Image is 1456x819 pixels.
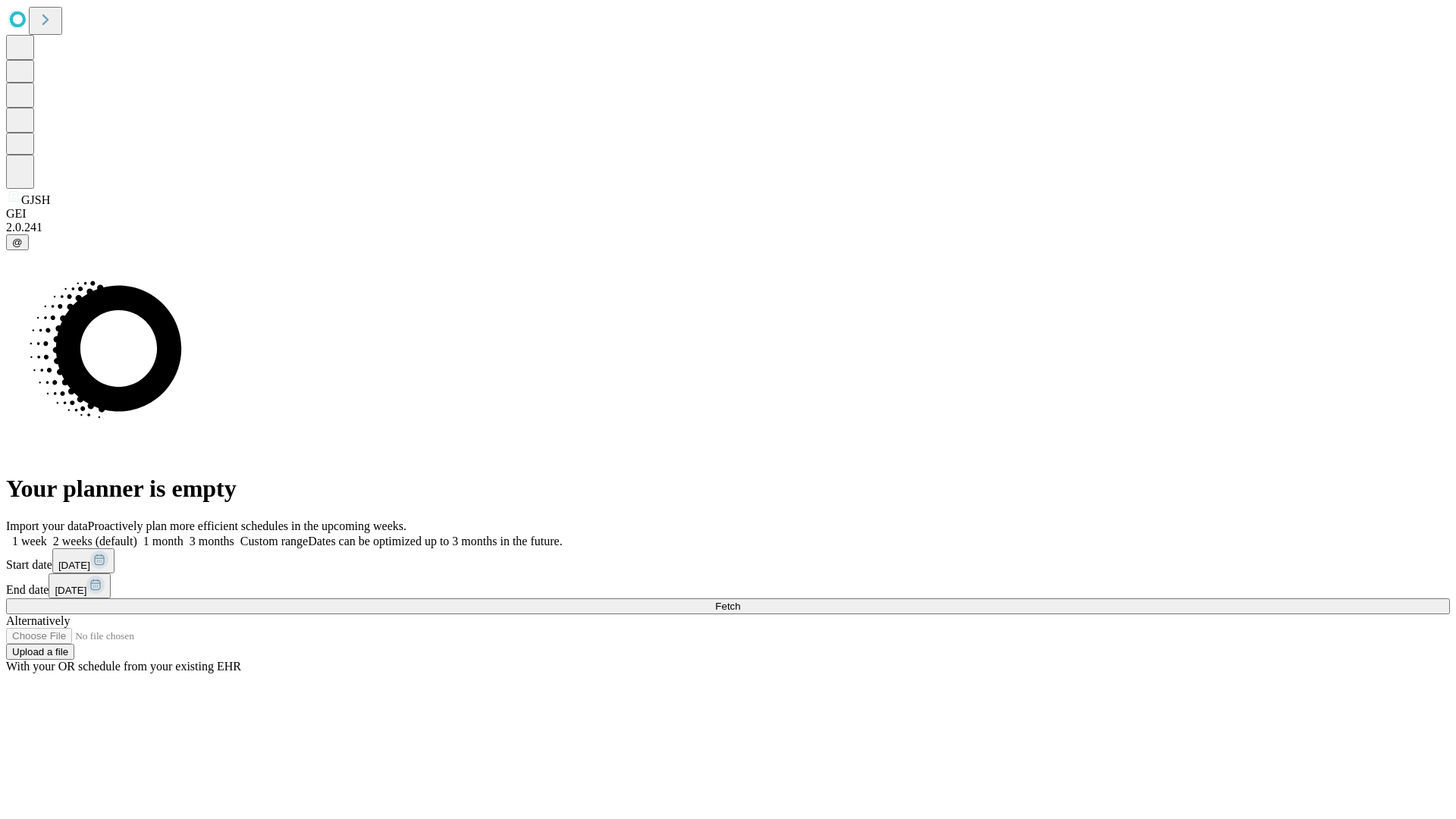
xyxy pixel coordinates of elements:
span: 1 month [143,535,184,548]
span: Fetch [715,601,740,612]
span: [DATE] [55,585,86,596]
span: 1 week [12,535,47,548]
span: Import your data [6,519,88,532]
button: @ [6,234,29,250]
span: Alternatively [6,614,70,627]
button: [DATE] [49,573,111,598]
span: Custom range [240,535,308,548]
span: 3 months [190,535,234,548]
h1: Your planner is empty [6,475,1450,503]
div: 2.0.241 [6,221,1450,234]
span: 2 weeks (default) [53,535,137,548]
span: [DATE] [58,560,90,571]
span: GJSH [21,193,50,206]
div: Start date [6,548,1450,573]
span: @ [12,237,23,248]
span: With your OR schedule from your existing EHR [6,660,241,673]
button: Upload a file [6,644,74,660]
span: Proactively plan more efficient schedules in the upcoming weeks. [88,519,406,532]
button: Fetch [6,598,1450,614]
div: GEI [6,207,1450,221]
span: Dates can be optimized up to 3 months in the future. [308,535,562,548]
div: End date [6,573,1450,598]
button: [DATE] [52,548,115,573]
